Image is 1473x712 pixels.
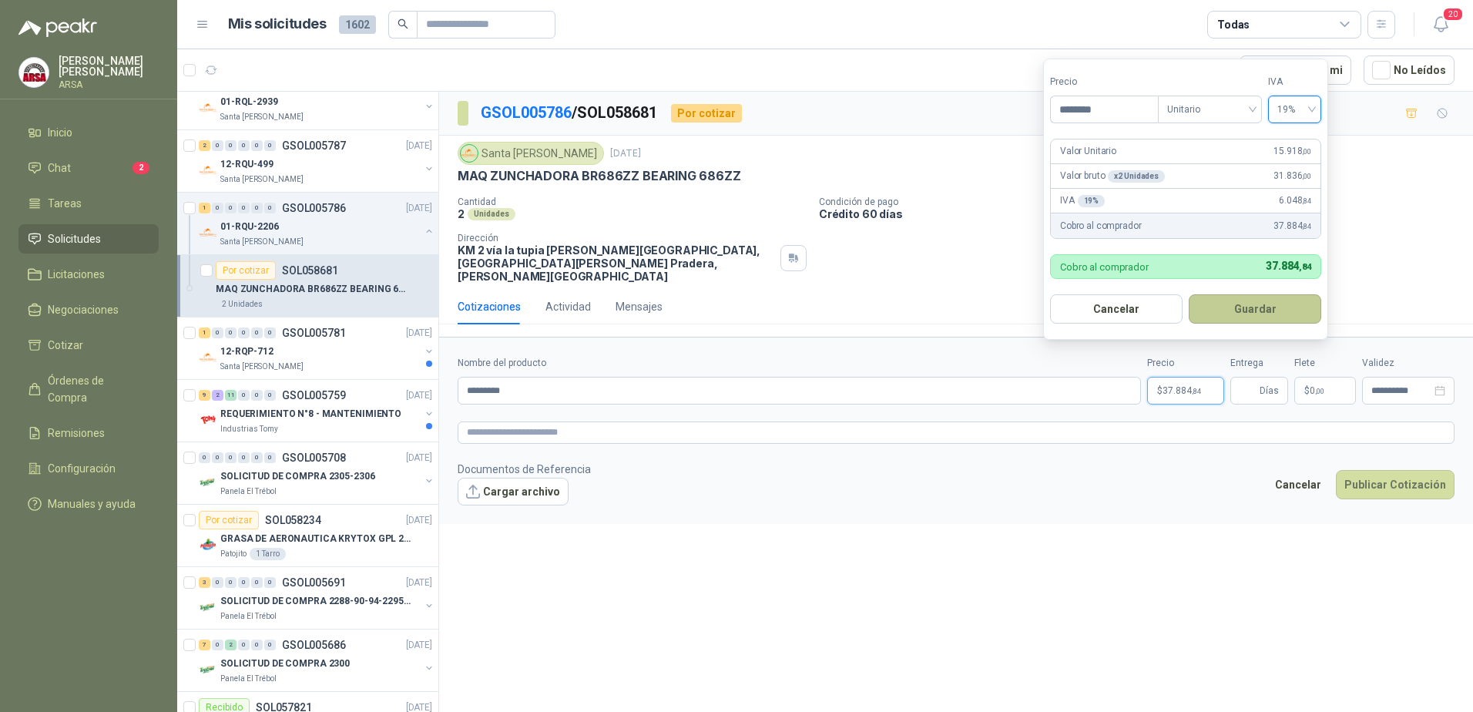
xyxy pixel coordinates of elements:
[133,162,149,174] span: 2
[212,640,223,650] div: 0
[458,142,604,165] div: Santa [PERSON_NAME]
[199,660,217,679] img: Company Logo
[1268,75,1321,89] label: IVA
[1147,377,1224,405] p: $37.884,84
[282,452,346,463] p: GSOL005708
[406,451,432,465] p: [DATE]
[238,327,250,338] div: 0
[220,594,412,609] p: SOLICITUD DE COMPRA 2288-90-94-2295-96-2301-02-04
[1266,260,1311,272] span: 37.884
[220,361,304,373] p: Santa [PERSON_NAME]
[18,260,159,289] a: Licitaciones
[220,407,401,421] p: REQUERIMIENTO N°8 - MANTENIMIENTO
[250,548,286,560] div: 1 Tarro
[1240,55,1351,85] button: Asignado a mi
[18,224,159,254] a: Solicitudes
[468,208,515,220] div: Unidades
[819,207,1467,220] p: Crédito 60 días
[251,203,263,213] div: 0
[251,577,263,588] div: 0
[225,640,237,650] div: 2
[199,199,435,248] a: 1 0 0 0 0 0 GSOL005786[DATE] Company Logo01-RQU-2206Santa [PERSON_NAME]
[48,124,72,141] span: Inicio
[199,161,217,180] img: Company Logo
[616,298,663,315] div: Mensajes
[18,153,159,183] a: Chat2
[1336,470,1455,499] button: Publicar Cotización
[1273,169,1311,183] span: 31.836
[220,157,273,172] p: 12-RQU-499
[458,356,1141,371] label: Nombre del producto
[1299,262,1311,272] span: ,84
[545,298,591,315] div: Actividad
[212,203,223,213] div: 0
[264,140,276,151] div: 0
[48,425,105,442] span: Remisiones
[18,331,159,360] a: Cotizar
[199,448,435,498] a: 0 0 0 0 0 0 GSOL005708[DATE] Company LogoSOLICITUD DE COMPRA 2305-2306Panela El Trébol
[339,15,376,34] span: 1602
[199,577,210,588] div: 3
[238,140,250,151] div: 0
[406,388,432,403] p: [DATE]
[238,577,250,588] div: 0
[1060,144,1116,159] p: Valor Unitario
[1108,170,1165,183] div: x 2 Unidades
[1167,98,1253,121] span: Unitario
[199,140,210,151] div: 2
[406,513,432,528] p: [DATE]
[18,489,159,519] a: Manuales y ayuda
[199,511,259,529] div: Por cotizar
[406,326,432,341] p: [DATE]
[1315,387,1324,395] span: ,00
[225,577,237,588] div: 0
[406,201,432,216] p: [DATE]
[199,598,217,616] img: Company Logo
[48,266,105,283] span: Licitaciones
[406,576,432,590] p: [DATE]
[458,243,774,283] p: KM 2 vía la tupia [PERSON_NAME][GEOGRAPHIC_DATA], [GEOGRAPHIC_DATA][PERSON_NAME] Pradera , [PERSO...
[228,13,327,35] h1: Mis solicitudes
[1217,16,1250,33] div: Todas
[1189,294,1321,324] button: Guardar
[1060,219,1141,233] p: Cobro al comprador
[220,548,247,560] p: Patojito
[1427,11,1455,39] button: 20
[282,390,346,401] p: GSOL005759
[212,140,223,151] div: 0
[251,140,263,151] div: 0
[282,203,346,213] p: GSOL005786
[1132,58,1227,82] div: 1 - 50 de 571
[1273,219,1311,233] span: 37.884
[264,640,276,650] div: 0
[220,532,412,546] p: GRASA DE AERONAUTICA KRYTOX GPL 207 (SE ADJUNTA IMAGEN DE REFERENCIA)
[282,577,346,588] p: GSOL005691
[1302,222,1311,230] span: ,84
[238,452,250,463] div: 0
[199,452,210,463] div: 0
[458,196,807,207] p: Cantidad
[18,18,97,37] img: Logo peakr
[212,452,223,463] div: 0
[48,160,71,176] span: Chat
[19,58,49,87] img: Company Logo
[199,536,217,554] img: Company Logo
[264,390,276,401] div: 0
[1230,356,1288,371] label: Entrega
[199,223,217,242] img: Company Logo
[48,195,82,212] span: Tareas
[1310,386,1324,395] span: 0
[225,452,237,463] div: 0
[199,636,435,685] a: 7 0 2 0 0 0 GSOL005686[DATE] Company LogoSOLICITUD DE COMPRA 2300Panela El Trébol
[212,577,223,588] div: 0
[220,673,277,685] p: Panela El Trébol
[1442,7,1464,22] span: 20
[199,473,217,492] img: Company Logo
[225,140,237,151] div: 0
[1279,193,1311,208] span: 6.048
[216,282,408,297] p: MAQ ZUNCHADORA BR686ZZ BEARING 686ZZ
[199,573,435,623] a: 3 0 0 0 0 0 GSOL005691[DATE] Company LogoSOLICITUD DE COMPRA 2288-90-94-2295-96-2301-02-04Panela ...
[48,495,136,512] span: Manuales y ayuda
[1050,75,1158,89] label: Precio
[1294,377,1356,405] p: $ 0,00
